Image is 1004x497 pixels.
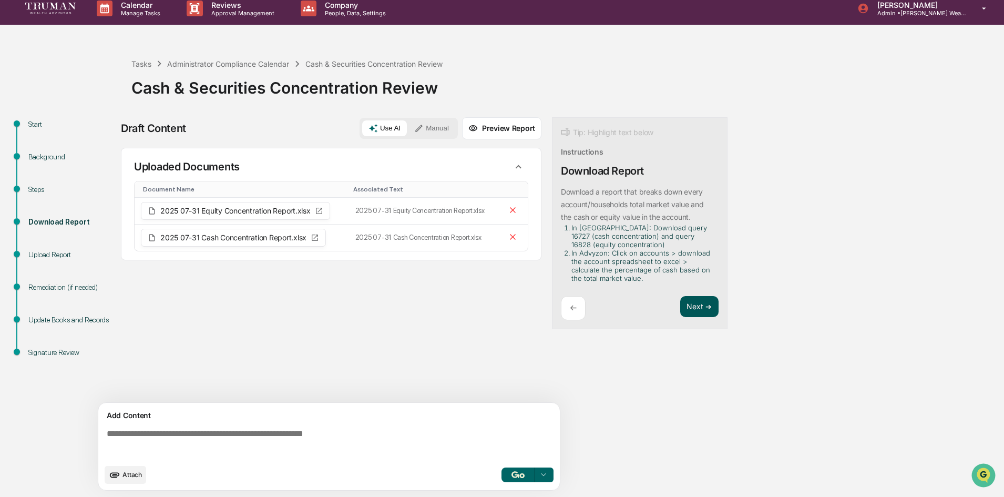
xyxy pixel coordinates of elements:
[6,128,72,147] a: 🖐️Preclearance
[11,134,19,142] div: 🖐️
[28,282,115,293] div: Remediation (if needed)
[203,1,280,9] p: Reviews
[105,178,127,186] span: Pylon
[869,1,967,9] p: [PERSON_NAME]
[167,59,289,68] div: Administrator Compliance Calendar
[36,91,133,99] div: We're available if you need us!
[28,151,115,163] div: Background
[143,186,345,193] div: Toggle SortBy
[112,9,166,17] p: Manage Tasks
[408,120,455,136] button: Manual
[105,466,146,484] button: upload document
[28,347,115,358] div: Signature Review
[160,234,306,241] span: 2025 07-31 Cash Concentration Report.xlsx
[203,9,280,17] p: Approval Management
[571,249,714,282] li: In Advyzon: Click on accounts > download the account spreadsheet to excel > calculate the percent...
[501,468,535,482] button: Go
[134,160,240,173] p: Uploaded Documents
[561,187,704,221] p: Download a report that breaks down every account/households total market value and the cash or eq...
[28,184,115,195] div: Steps
[131,70,999,97] div: Cash & Securities Concentration Review
[105,409,554,422] div: Add Content
[349,225,500,251] td: 2025 07-31 Cash Concentration Report.xlsx
[462,117,541,139] button: Preview Report
[76,134,85,142] div: 🗄️
[74,178,127,186] a: Powered byPylon
[11,154,19,162] div: 🔎
[11,80,29,99] img: 1746055101610-c473b297-6a78-478c-a979-82029cc54cd1
[970,462,999,491] iframe: Open customer support
[28,119,115,130] div: Start
[316,9,391,17] p: People, Data, Settings
[349,198,500,225] td: 2025 07-31 Equity Concentration Report.xlsx
[179,84,191,96] button: Start new chat
[131,59,151,68] div: Tasks
[561,165,644,177] div: Download Report
[506,230,520,246] button: Remove file
[21,153,66,163] span: Data Lookup
[28,217,115,228] div: Download Report
[506,203,520,219] button: Remove file
[680,296,719,318] button: Next ➔
[362,120,407,136] button: Use AI
[160,207,311,215] span: 2025 07-31 Equity Concentration Report.xlsx
[6,148,70,167] a: 🔎Data Lookup
[316,1,391,9] p: Company
[561,126,653,139] div: Tip: Highlight text below
[28,315,115,326] div: Update Books and Records
[511,471,524,478] img: Go
[122,471,142,479] span: Attach
[305,59,443,68] div: Cash & Securities Concentration Review
[570,303,577,313] p: ←
[353,186,496,193] div: Toggle SortBy
[87,133,130,143] span: Attestations
[121,122,186,135] div: Draft Content
[25,3,76,14] img: logo
[28,249,115,260] div: Upload Report
[11,22,191,39] p: How can we help?
[112,1,166,9] p: Calendar
[869,9,967,17] p: Admin • [PERSON_NAME] Wealth
[21,133,68,143] span: Preclearance
[72,128,135,147] a: 🗄️Attestations
[561,147,603,156] div: Instructions
[571,224,714,249] li: In [GEOGRAPHIC_DATA]: Download query 16727 (cash concentration) and query 16828 (equity concentra...
[36,80,172,91] div: Start new chat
